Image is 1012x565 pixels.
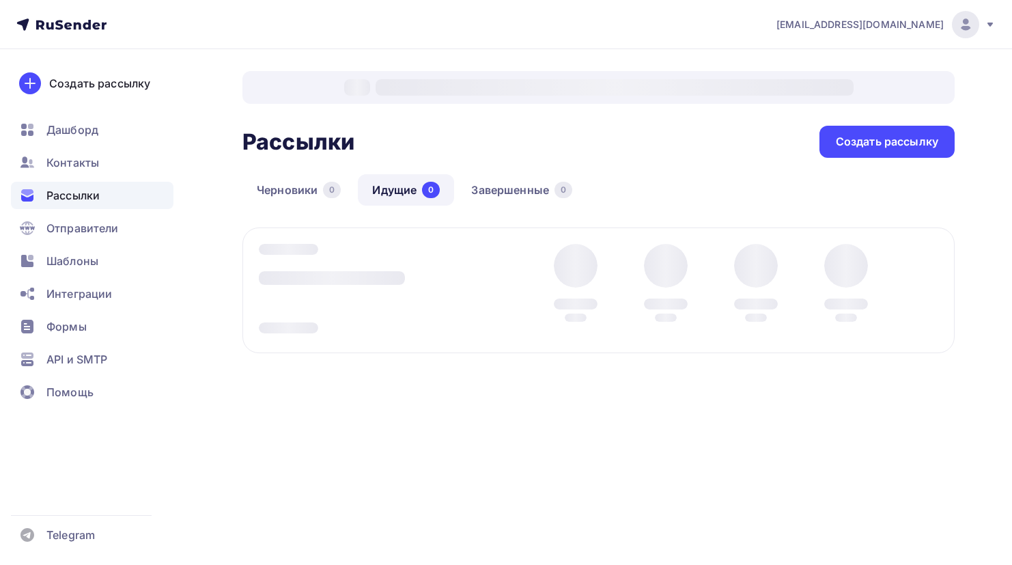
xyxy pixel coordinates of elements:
[457,174,587,206] a: Завершенные0
[46,318,87,335] span: Формы
[323,182,341,198] div: 0
[46,286,112,302] span: Интеграции
[11,182,173,209] a: Рассылки
[776,18,944,31] span: [EMAIL_ADDRESS][DOMAIN_NAME]
[242,128,354,156] h2: Рассылки
[242,174,355,206] a: Черновики0
[11,215,173,242] a: Отправители
[46,187,100,204] span: Рассылки
[46,253,98,269] span: Шаблоны
[46,220,119,236] span: Отправители
[11,247,173,275] a: Шаблоны
[422,182,440,198] div: 0
[11,313,173,340] a: Формы
[46,122,98,138] span: Дашборд
[11,149,173,176] a: Контакты
[358,174,454,206] a: Идущие0
[11,116,173,143] a: Дашборд
[46,384,94,400] span: Помощь
[46,527,95,543] span: Telegram
[776,11,996,38] a: [EMAIL_ADDRESS][DOMAIN_NAME]
[836,134,938,150] div: Создать рассылку
[49,75,150,92] div: Создать рассылку
[554,182,572,198] div: 0
[46,154,99,171] span: Контакты
[46,351,107,368] span: API и SMTP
